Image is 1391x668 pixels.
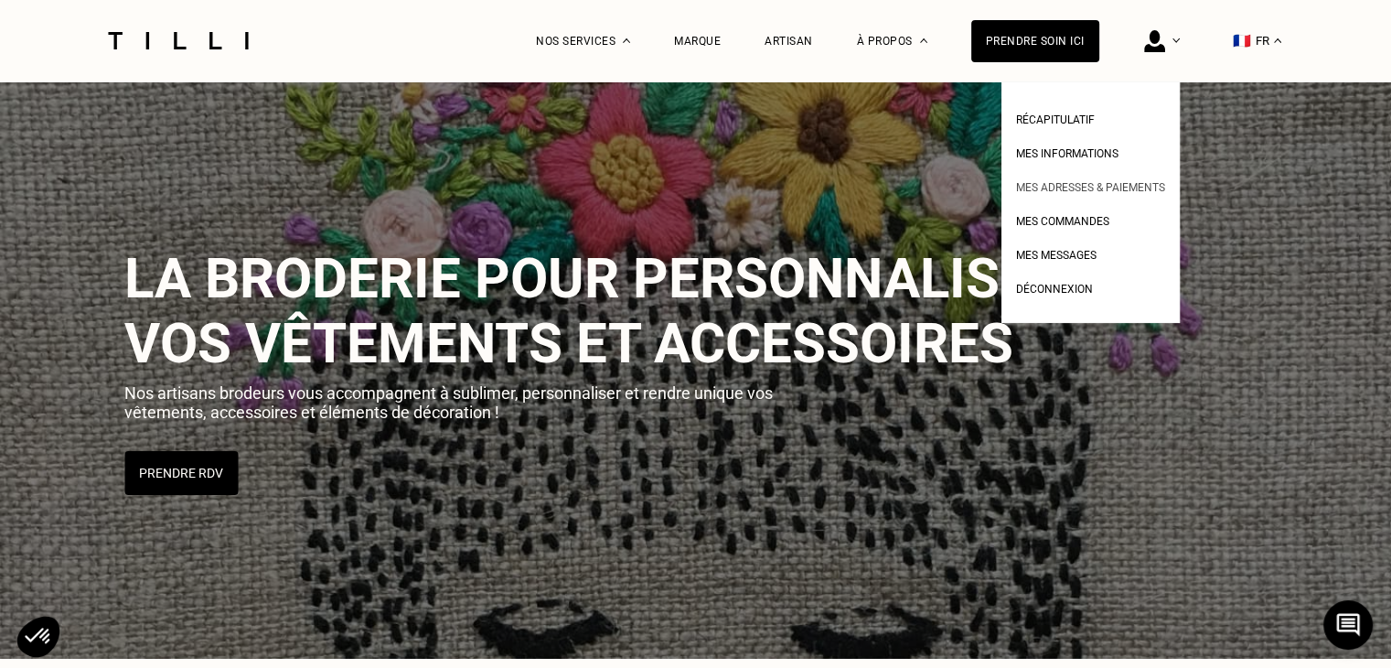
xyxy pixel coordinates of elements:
[1016,210,1109,229] a: Mes commandes
[1016,277,1093,296] a: Déconnexion
[971,20,1099,62] a: Prendre soin ici
[1016,181,1165,194] span: Mes adresses & paiements
[1016,142,1118,161] a: Mes informations
[102,32,255,49] img: Logo du service de couturière Tilli
[124,311,1013,376] span: vos vêtements et accessoires
[124,451,238,495] button: Prendre RDV
[1016,243,1097,263] a: Mes messages
[1016,113,1095,126] span: Récapitulatif
[623,38,630,43] img: Menu déroulant
[1016,176,1165,195] a: Mes adresses & paiements
[1144,30,1165,52] img: icône connexion
[1172,38,1180,43] img: Menu déroulant
[1233,32,1251,49] span: 🇫🇷
[1016,215,1109,228] span: Mes commandes
[674,35,721,48] a: Marque
[1016,108,1095,127] a: Récapitulatif
[1016,283,1093,296] span: Déconnexion
[124,246,1065,311] span: La broderie pour personnaliser
[920,38,927,43] img: Menu déroulant à propos
[124,383,802,422] p: Nos artisans brodeurs vous accompagnent à sublimer, personnaliser et rendre unique vos vêtements,...
[1274,38,1281,43] img: menu déroulant
[765,35,813,48] a: Artisan
[1016,249,1097,262] span: Mes messages
[1016,147,1118,160] span: Mes informations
